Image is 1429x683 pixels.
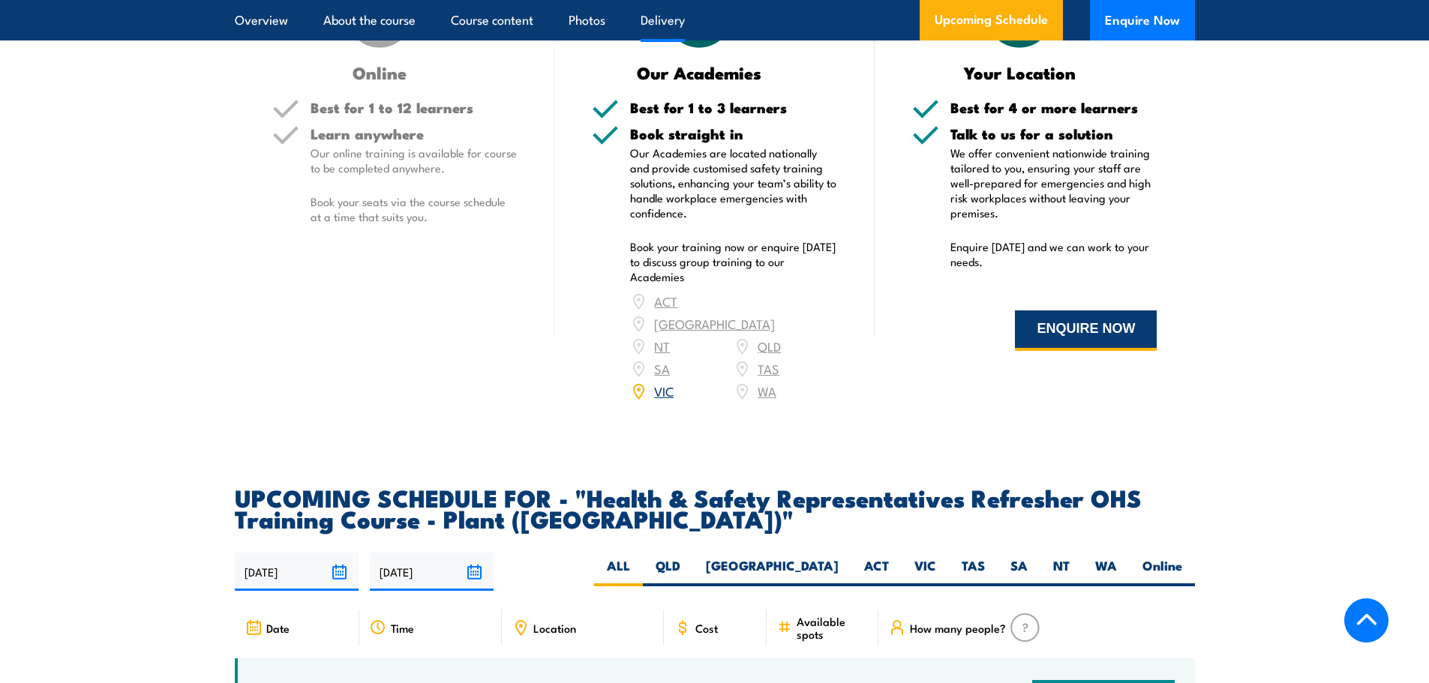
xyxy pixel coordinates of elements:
[594,557,643,586] label: ALL
[630,127,837,141] h5: Book straight in
[235,487,1195,529] h2: UPCOMING SCHEDULE FOR - "Health & Safety Representatives Refresher OHS Training Course - Plant ([...
[311,194,518,224] p: Book your seats via the course schedule at a time that suits you.
[272,64,488,81] h3: Online
[912,64,1127,81] h3: Your Location
[910,622,1006,634] span: How many people?
[630,239,837,284] p: Book your training now or enquire [DATE] to discuss group training to our Academies
[998,557,1040,586] label: SA
[235,553,359,591] input: From date
[902,557,949,586] label: VIC
[266,622,290,634] span: Date
[1130,557,1195,586] label: Online
[950,100,1157,115] h5: Best for 4 or more learners
[950,127,1157,141] h5: Talk to us for a solution
[950,239,1157,269] p: Enquire [DATE] and we can work to your needs.
[1040,557,1082,586] label: NT
[630,100,837,115] h5: Best for 1 to 3 learners
[391,622,414,634] span: Time
[592,64,807,81] h3: Our Academies
[1082,557,1130,586] label: WA
[630,145,837,220] p: Our Academies are located nationally and provide customised safety training solutions, enhancing ...
[797,615,868,640] span: Available spots
[311,100,518,115] h5: Best for 1 to 12 learners
[654,382,674,400] a: VIC
[851,557,902,586] label: ACT
[949,557,998,586] label: TAS
[693,557,851,586] label: [GEOGRAPHIC_DATA]
[950,145,1157,220] p: We offer convenient nationwide training tailored to you, ensuring your staff are well-prepared fo...
[695,622,718,634] span: Cost
[311,127,518,141] h5: Learn anywhere
[643,557,693,586] label: QLD
[533,622,576,634] span: Location
[311,145,518,175] p: Our online training is available for course to be completed anywhere.
[1015,310,1157,351] button: ENQUIRE NOW
[370,553,494,591] input: To date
